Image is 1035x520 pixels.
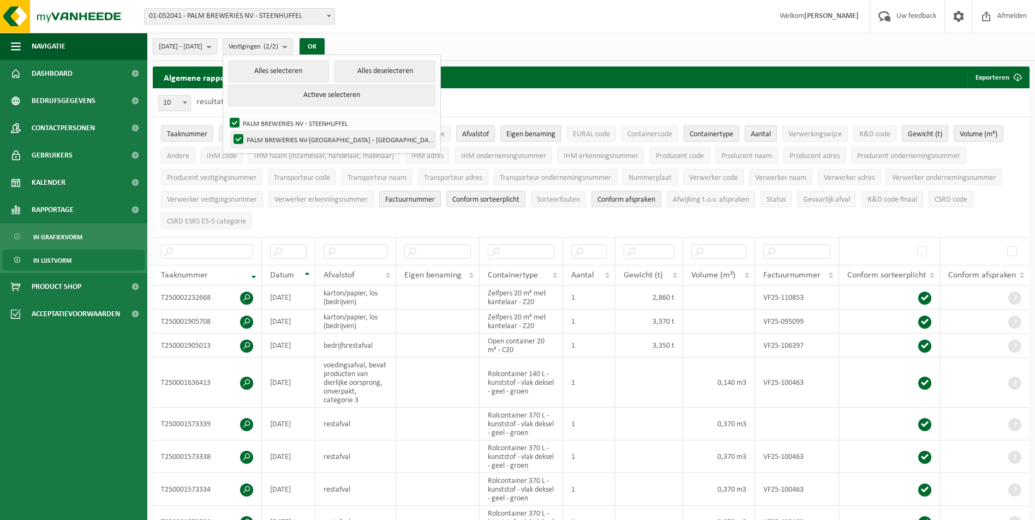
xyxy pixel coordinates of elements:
[892,174,996,182] span: Verwerker ondernemingsnummer
[563,286,615,310] td: 1
[228,61,329,82] button: Alles selecteren
[262,408,315,440] td: [DATE]
[624,271,663,280] span: Gewicht (t)
[153,334,262,358] td: T250001905013
[153,310,262,334] td: T250001905708
[597,196,655,204] span: Conform afspraken
[571,271,594,280] span: Aantal
[627,130,672,138] span: Containercode
[153,408,262,440] td: T250001573339
[231,131,435,148] label: PALM BREWERIES NV-[GEOGRAPHIC_DATA] - [GEOGRAPHIC_DATA]
[683,408,755,440] td: 0,370 m3
[32,196,74,223] span: Rapportage
[153,66,262,88] h2: Algemene rapportering
[902,125,948,142] button: Gewicht (t)Gewicht (t): Activate to sort
[673,196,749,204] span: Afwijking t.o.v. afspraken
[683,358,755,408] td: 0,140 m3
[32,114,95,142] span: Contactpersonen
[967,66,1028,88] button: Exporteren
[818,169,881,185] button: Verwerker adresVerwerker adres: Activate to sort
[615,286,683,310] td: 2,860 t
[782,125,848,142] button: VerwerkingswijzeVerwerkingswijze: Activate to sort
[788,130,842,138] span: Verwerkingswijze
[857,152,960,160] span: Producent ondernemingsnummer
[315,358,396,408] td: voedingsafval, bevat producten van dierlijke oorsprong, onverpakt, categorie 3
[563,358,615,408] td: 1
[342,169,412,185] button: Transporteur naamTransporteur naam: Activate to sort
[456,125,495,142] button: AfvalstofAfvalstof: Activate to sort
[404,271,462,280] span: Eigen benaming
[667,191,755,207] button: Afwijking t.o.v. afsprakenAfwijking t.o.v. afspraken: Activate to sort
[859,130,890,138] span: R&D code
[715,147,778,164] button: Producent naamProducent naam: Activate to sort
[161,213,252,229] button: CSRD ESRS E5-5 categorieCSRD ESRS E5-5 categorie: Activate to sort
[935,196,967,204] span: CSRD code
[262,286,315,310] td: [DATE]
[158,95,191,111] span: 10
[684,125,739,142] button: ContainertypeContainertype: Activate to sort
[797,191,856,207] button: Gevaarlijk afval : Activate to sort
[145,9,334,24] span: 01-052041 - PALM BREWERIES NV - STEENHUFFEL
[32,87,95,114] span: Bedrijfsgegevens
[767,196,786,204] span: Status
[480,310,563,334] td: Zelfpers 20 m³ met kantelaar - Z20
[3,226,145,247] a: In grafiekvorm
[315,334,396,358] td: bedrijfsrestafval
[196,98,274,106] label: resultaten weergeven
[755,358,839,408] td: VF25-100463
[480,334,563,358] td: Open container 20 m³ - C20
[3,250,145,270] a: In lijstvorm
[480,358,563,408] td: Rolcontainer 140 L - kunststof - vlak deksel - geel - groen
[531,191,586,207] button: SorteerfoutenSorteerfouten: Activate to sort
[494,169,617,185] button: Transporteur ondernemingsnummerTransporteur ondernemingsnummer : Activate to sort
[621,125,678,142] button: ContainercodeContainercode: Activate to sort
[153,440,262,473] td: T250001573338
[348,174,406,182] span: Transporteur naam
[161,169,262,185] button: Producent vestigingsnummerProducent vestigingsnummer: Activate to sort
[929,191,973,207] button: CSRD codeCSRD code: Activate to sort
[623,169,678,185] button: NummerplaatNummerplaat: Activate to sort
[161,271,208,280] span: Taaknummer
[153,473,262,506] td: T250001573334
[144,8,335,25] span: 01-052041 - PALM BREWERIES NV - STEENHUFFEL
[803,196,850,204] span: Gevaarlijk afval
[573,130,610,138] span: EURAL code
[201,147,243,164] button: IHM codeIHM code: Activate to sort
[763,271,821,280] span: Factuurnummer
[615,310,683,334] td: 3,370 t
[315,310,396,334] td: karton/papier, los (bedrijven)
[270,271,294,280] span: Datum
[324,271,355,280] span: Afvalstof
[455,147,552,164] button: IHM ondernemingsnummerIHM ondernemingsnummer: Activate to sort
[223,38,293,55] button: Vestigingen(2/2)
[745,125,777,142] button: AantalAantal: Activate to sort
[32,273,81,300] span: Product Shop
[629,174,672,182] span: Nummerplaat
[153,38,217,55] button: [DATE] - [DATE]
[683,473,755,506] td: 0,370 m3
[262,358,315,408] td: [DATE]
[656,152,704,160] span: Producent code
[418,169,488,185] button: Transporteur adresTransporteur adres: Activate to sort
[32,60,73,87] span: Dashboard
[159,39,202,55] span: [DATE] - [DATE]
[159,95,190,111] span: 10
[615,334,683,358] td: 3,350 t
[161,191,263,207] button: Verwerker vestigingsnummerVerwerker vestigingsnummer: Activate to sort
[488,271,538,280] span: Containertype
[262,310,315,334] td: [DATE]
[755,286,839,310] td: VF25-110853
[461,152,546,160] span: IHM ondernemingsnummer
[749,169,812,185] button: Verwerker naamVerwerker naam: Activate to sort
[167,152,189,160] span: Andere
[755,174,806,182] span: Verwerker naam
[32,169,65,196] span: Kalender
[480,408,563,440] td: Rolcontainer 370 L - kunststof - vlak deksel - geel - groen
[248,147,400,164] button: IHM naam (inzamelaar, handelaar, makelaar)IHM naam (inzamelaar, handelaar, makelaar): Activate to...
[563,473,615,506] td: 1
[32,300,120,328] span: Acceptatievoorwaarden
[262,334,315,358] td: [DATE]
[424,174,482,182] span: Transporteur adres
[219,125,252,142] button: DatumDatum: Activate to sort
[558,147,644,164] button: IHM erkenningsnummerIHM erkenningsnummer: Activate to sort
